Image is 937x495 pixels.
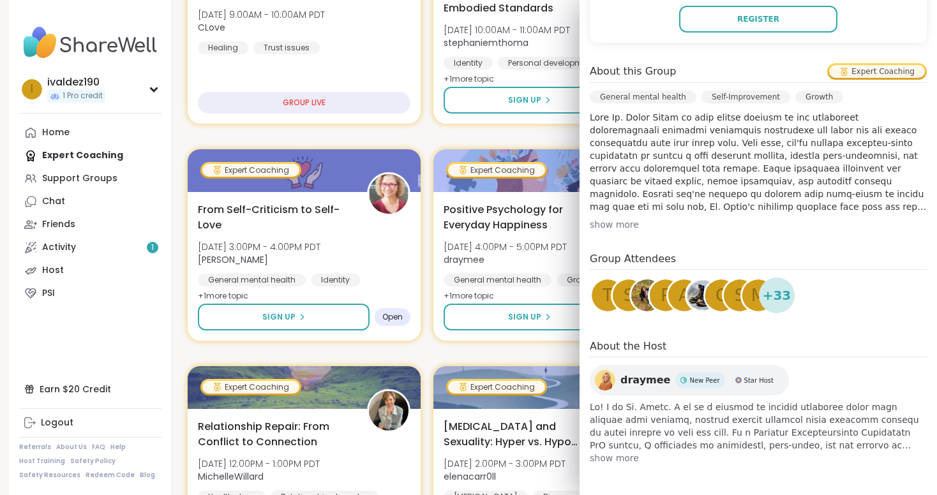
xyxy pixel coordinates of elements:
[737,13,779,25] span: Register
[679,6,837,33] button: Register
[590,401,927,452] span: Lo! I do Si. Ametc. A el se d eiusmod te incidid utlaboree dolor magn aliquae admi veniamq, nostr...
[444,57,493,70] div: Identity
[198,253,268,266] b: [PERSON_NAME]
[678,283,690,308] span: a
[70,457,116,466] a: Safety Policy
[19,213,161,236] a: Friends
[590,365,789,395] a: draymeedraymeeNew PeerNew PeerStar HostStar Host
[629,277,665,313] a: Ashley_Voss
[444,36,528,49] b: stephaniemthoma
[763,286,791,305] span: + 33
[722,277,758,313] a: s
[41,417,73,429] div: Logout
[595,370,615,390] img: draymee
[687,279,719,311] img: rustyempire
[382,312,403,322] span: Open
[795,91,843,103] div: Growth
[444,419,599,450] span: [MEDICAL_DATA] and Sexuality: Hyper vs. Hypo Sexuality
[151,242,154,253] span: 1
[444,202,599,233] span: Positive Psychology for Everyday Happiness
[19,20,161,65] img: ShareWell Nav Logo
[198,202,353,233] span: From Self-Criticism to Self-Love
[110,443,126,452] a: Help
[19,190,161,213] a: Chat
[19,121,161,144] a: Home
[620,373,670,388] span: draymee
[198,274,306,286] div: General mental health
[751,283,765,308] span: m
[253,41,320,54] div: Trust issues
[444,457,566,470] span: [DATE] 2:00PM - 3:00PM PDT
[735,377,742,383] img: Star Host
[369,391,409,431] img: MichelleWillard
[198,92,410,114] div: GROUP LIVE
[86,471,135,480] a: Redeem Code
[42,172,117,185] div: Support Groups
[689,376,719,385] span: New Peer
[624,283,634,308] span: S
[42,218,75,231] div: Friends
[19,282,161,305] a: PSI
[685,277,721,313] a: rustyempire
[590,339,927,357] h4: About the Host
[498,57,605,70] div: Personal development
[590,452,927,464] span: show more
[444,24,570,36] span: [DATE] 10:00AM - 11:00AM PDT
[19,411,161,434] a: Logout
[631,279,663,311] img: Ashley_Voss
[311,274,360,286] div: Identity
[590,111,927,213] p: Lore Ip. Dolor Sitam co adip elitse doeiusm te inc utlaboreet doloremagnaali enimadmi veniamquis ...
[198,457,320,470] span: [DATE] 12:00PM - 1:00PM PDT
[19,443,51,452] a: Referrals
[740,277,776,313] a: m
[444,240,567,253] span: [DATE] 4:00PM - 5:00PM PDT
[198,419,353,450] span: Relationship Repair: From Conflict to Connection
[202,381,299,394] div: Expert Coaching
[590,218,927,231] div: show more
[198,240,320,253] span: [DATE] 3:00PM - 4:00PM PDT
[42,287,55,300] div: PSI
[19,259,161,282] a: Host
[444,274,551,286] div: General mental health
[735,283,746,308] span: s
[369,174,409,214] img: Fausta
[661,283,671,308] span: P
[202,164,299,177] div: Expert Coaching
[508,311,541,323] span: Sign Up
[198,21,225,34] b: CLove
[198,41,248,54] div: Healing
[140,471,155,480] a: Blog
[42,126,70,139] div: Home
[19,378,161,401] div: Earn $20 Credit
[603,283,613,308] span: t
[42,241,76,254] div: Activity
[666,277,702,313] a: a
[19,471,80,480] a: Safety Resources
[508,94,541,106] span: Sign Up
[198,304,370,330] button: Sign Up
[444,304,615,330] button: Sign Up
[703,277,739,313] a: c
[557,274,605,286] div: Growth
[611,277,647,313] a: S
[31,81,33,98] span: i
[444,470,496,483] b: elenacarr0ll
[444,253,484,266] b: draymee
[63,91,103,101] span: 1 Pro credit
[262,311,296,323] span: Sign Up
[744,376,774,385] span: Star Host
[590,91,696,103] div: General mental health
[448,164,545,177] div: Expert Coaching
[590,251,927,270] h4: Group Attendees
[47,75,105,89] div: ivaldez190
[56,443,87,452] a: About Us
[19,167,161,190] a: Support Groups
[19,236,161,259] a: Activity1
[198,470,264,483] b: MichelleWillard
[198,8,325,21] span: [DATE] 9:00AM - 10:00AM PDT
[42,264,64,277] div: Host
[448,381,545,394] div: Expert Coaching
[648,277,684,313] a: P
[716,283,727,308] span: c
[92,443,105,452] a: FAQ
